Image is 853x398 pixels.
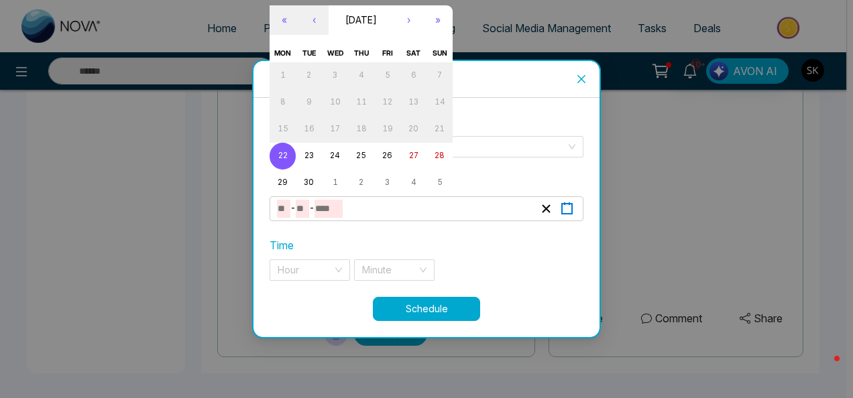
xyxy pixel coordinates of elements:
[427,143,453,170] button: September 28, 2025
[322,143,348,170] button: September 24, 2025
[345,14,377,25] span: [DATE]
[270,62,296,89] button: September 1, 2025
[296,143,322,170] button: September 23, 2025
[408,124,418,133] abbr: September 20, 2025
[374,116,400,143] button: September 19, 2025
[330,151,340,160] abbr: September 24, 2025
[330,124,340,133] abbr: September 17, 2025
[563,61,600,97] button: Close
[427,116,453,143] button: September 21, 2025
[374,62,400,89] button: September 5, 2025
[329,5,394,35] button: [DATE]
[274,49,291,58] abbr: Monday
[576,74,587,84] span: close
[359,178,363,187] abbr: October 2, 2025
[385,70,390,80] abbr: September 5, 2025
[400,89,427,116] button: September 13, 2025
[382,49,393,58] abbr: Friday
[400,143,427,170] button: September 27, 2025
[270,5,299,35] button: «
[356,151,366,160] abbr: September 25, 2025
[394,5,423,35] button: ›
[356,124,367,133] abbr: September 18, 2025
[411,178,416,187] abbr: October 4, 2025
[306,97,312,107] abbr: September 9, 2025
[296,170,322,196] button: September 30, 2025
[408,97,418,107] abbr: September 13, 2025
[400,62,427,89] button: September 6, 2025
[374,143,400,170] button: September 26, 2025
[348,143,374,170] button: September 25, 2025
[374,170,400,196] button: October 3, 2025
[427,89,453,116] button: September 14, 2025
[373,297,480,321] button: Schedule
[306,70,311,80] abbr: September 2, 2025
[322,116,348,143] button: September 17, 2025
[435,97,445,107] abbr: September 14, 2025
[427,62,453,89] button: September 7, 2025
[409,151,418,160] abbr: September 27, 2025
[278,151,288,160] abbr: September 22, 2025
[304,124,315,133] abbr: September 16, 2025
[333,70,337,80] abbr: September 3, 2025
[333,178,338,187] abbr: October 1, 2025
[807,352,840,385] iframe: Intercom live chat
[296,89,322,116] button: September 9, 2025
[348,170,374,196] button: October 2, 2025
[437,178,443,187] abbr: October 5, 2025
[270,170,296,196] button: September 29, 2025
[374,89,400,116] button: September 12, 2025
[348,116,374,143] button: September 18, 2025
[270,143,296,170] button: September 22, 2025
[348,62,374,89] button: September 4, 2025
[330,97,341,107] abbr: September 10, 2025
[309,200,315,216] span: -
[354,49,369,58] abbr: Thursday
[406,49,420,58] abbr: Saturday
[299,5,329,35] button: ‹
[423,5,453,35] button: »
[278,124,288,133] abbr: September 15, 2025
[280,70,286,80] abbr: September 1, 2025
[400,116,427,143] button: September 20, 2025
[304,178,314,187] abbr: September 30, 2025
[327,49,343,58] abbr: Wednesday
[348,89,374,116] button: September 11, 2025
[290,200,296,216] span: -
[304,151,314,160] abbr: September 23, 2025
[382,151,392,160] abbr: September 26, 2025
[322,170,348,196] button: October 1, 2025
[382,97,392,107] abbr: September 12, 2025
[435,124,445,133] abbr: September 21, 2025
[270,89,296,116] button: September 8, 2025
[400,170,427,196] button: October 4, 2025
[433,49,447,58] abbr: Sunday
[437,70,442,80] abbr: September 7, 2025
[356,97,367,107] abbr: September 11, 2025
[427,170,453,196] button: October 5, 2025
[382,124,393,133] abbr: September 19, 2025
[296,116,322,143] button: September 16, 2025
[278,178,288,187] abbr: September 29, 2025
[302,49,316,58] abbr: Tuesday
[280,97,286,107] abbr: September 8, 2025
[385,178,390,187] abbr: October 3, 2025
[322,89,348,116] button: September 10, 2025
[296,62,322,89] button: September 2, 2025
[411,70,416,80] abbr: September 6, 2025
[270,237,294,254] label: Time
[359,70,364,80] abbr: September 4, 2025
[270,116,296,143] button: September 15, 2025
[435,151,445,160] abbr: September 28, 2025
[322,62,348,89] button: September 3, 2025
